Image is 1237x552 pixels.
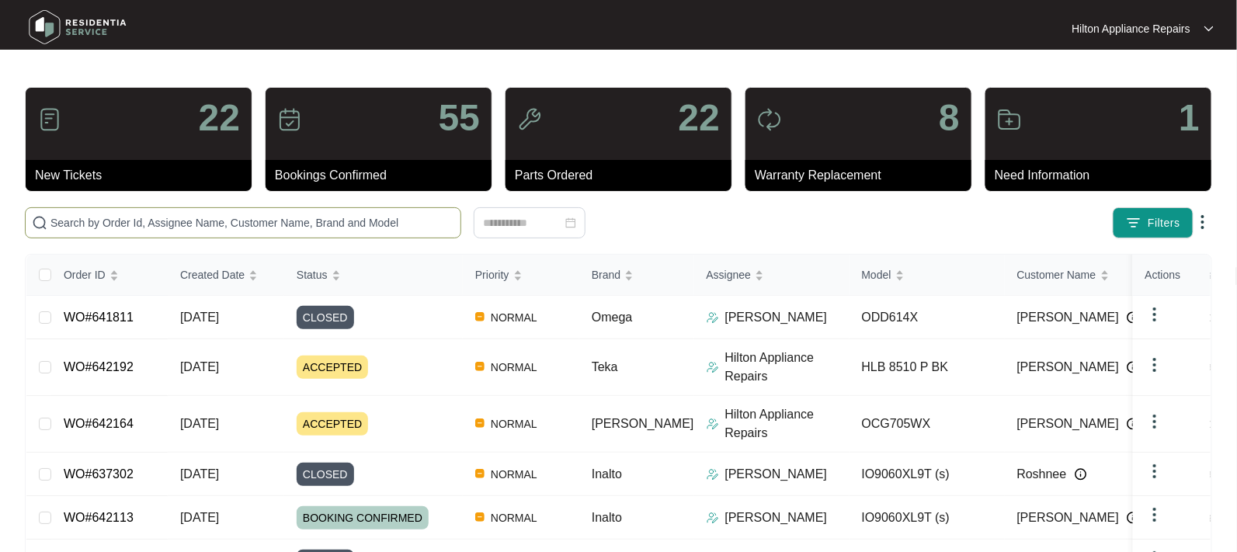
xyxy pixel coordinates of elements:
span: [DATE] [180,311,219,324]
span: NORMAL [485,509,544,527]
span: [PERSON_NAME] [1017,509,1120,527]
th: Priority [463,255,579,296]
a: WO#642164 [64,417,134,430]
p: New Tickets [35,166,252,185]
span: [PERSON_NAME] [1017,308,1120,327]
p: Hilton Appliance Repairs [1072,21,1190,36]
span: Created Date [180,266,245,283]
p: 22 [199,99,240,137]
span: [DATE] [180,417,219,430]
a: WO#642113 [64,511,134,524]
img: Info icon [1127,418,1139,430]
img: dropdown arrow [1145,412,1164,431]
span: Customer Name [1017,266,1096,283]
span: [DATE] [180,511,219,524]
p: 1 [1179,99,1200,137]
span: CLOSED [297,463,354,486]
img: dropdown arrow [1194,213,1212,231]
th: Created Date [168,255,284,296]
th: Model [850,255,1005,296]
span: [PERSON_NAME] [592,417,694,430]
img: Vercel Logo [475,362,485,371]
span: Teka [592,360,618,373]
th: Order ID [51,255,168,296]
img: icon [517,107,542,132]
img: dropdown arrow [1145,305,1164,324]
img: dropdown arrow [1145,505,1164,524]
span: Filters [1148,215,1180,231]
span: NORMAL [485,358,544,377]
img: Assigner Icon [707,418,719,430]
span: NORMAL [485,308,544,327]
span: Brand [592,266,620,283]
span: [PERSON_NAME] [1017,358,1120,377]
img: filter icon [1126,215,1141,231]
img: Assigner Icon [707,512,719,524]
p: 22 [679,99,720,137]
span: [DATE] [180,360,219,373]
p: Parts Ordered [515,166,731,185]
img: Vercel Logo [475,312,485,321]
span: BOOKING CONFIRMED [297,506,429,529]
span: [PERSON_NAME] [1017,415,1120,433]
span: ACCEPTED [297,356,368,379]
img: icon [757,107,782,132]
p: 8 [939,99,960,137]
a: WO#637302 [64,467,134,481]
span: Inalto [592,511,622,524]
img: Assigner Icon [707,311,719,324]
p: Warranty Replacement [755,166,971,185]
img: dropdown arrow [1204,25,1214,33]
td: ODD614X [850,296,1005,339]
span: NORMAL [485,415,544,433]
th: Assignee [694,255,850,296]
input: Search by Order Id, Assignee Name, Customer Name, Brand and Model [50,214,454,231]
span: ACCEPTED [297,412,368,436]
button: filter iconFilters [1113,207,1194,238]
img: Vercel Logo [475,418,485,428]
td: OCG705WX [850,396,1005,453]
img: Assigner Icon [707,361,719,373]
span: NORMAL [485,465,544,484]
img: Info icon [1127,512,1139,524]
span: [DATE] [180,467,219,481]
span: Model [862,266,891,283]
img: icon [997,107,1022,132]
img: dropdown arrow [1145,462,1164,481]
p: [PERSON_NAME] [725,308,828,327]
span: Status [297,266,328,283]
img: Info icon [1075,468,1087,481]
span: Inalto [592,467,622,481]
img: Vercel Logo [475,469,485,478]
th: Actions [1133,255,1211,296]
p: 55 [439,99,480,137]
span: Order ID [64,266,106,283]
p: [PERSON_NAME] [725,509,828,527]
td: IO9060XL9T (s) [850,453,1005,496]
a: WO#641811 [64,311,134,324]
a: WO#642192 [64,360,134,373]
span: Omega [592,311,632,324]
img: Info icon [1127,361,1139,373]
p: Need Information [995,166,1211,185]
img: icon [37,107,62,132]
span: CLOSED [297,306,354,329]
img: icon [277,107,302,132]
p: Bookings Confirmed [275,166,492,185]
span: Roshnee [1017,465,1067,484]
img: Info icon [1127,311,1139,324]
p: Hilton Appliance Repairs [725,405,850,443]
span: Assignee [707,266,752,283]
th: Brand [579,255,694,296]
p: [PERSON_NAME] [725,465,828,484]
th: Status [284,255,463,296]
img: Vercel Logo [475,512,485,522]
img: residentia service logo [23,4,132,50]
img: Assigner Icon [707,468,719,481]
img: dropdown arrow [1145,356,1164,374]
img: search-icon [32,215,47,231]
span: Priority [475,266,509,283]
th: Customer Name [1005,255,1160,296]
td: IO9060XL9T (s) [850,496,1005,540]
p: Hilton Appliance Repairs [725,349,850,386]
